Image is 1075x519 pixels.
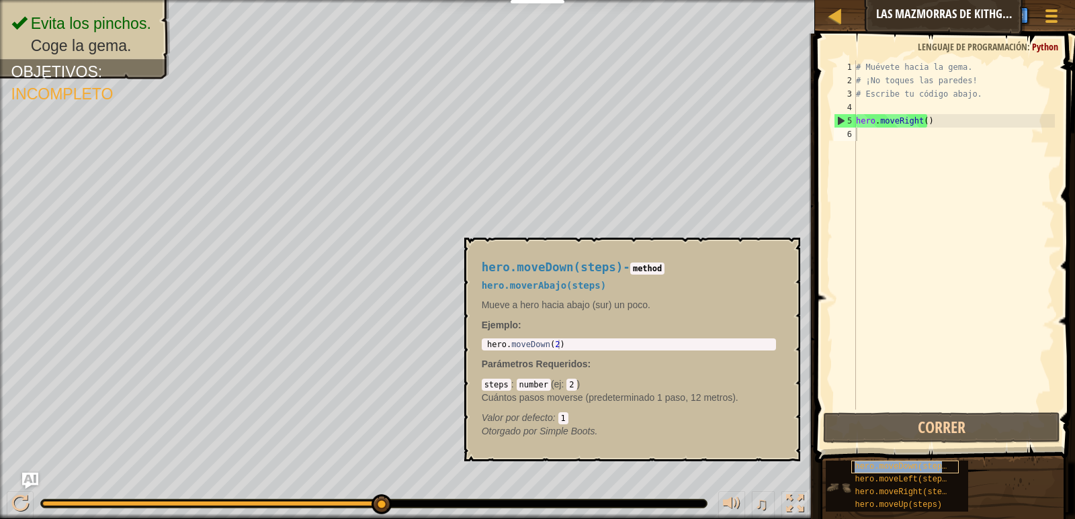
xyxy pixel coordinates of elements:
[482,412,553,423] span: Valor por defecto
[511,379,517,389] span: :
[482,377,776,424] div: ( )
[482,320,518,330] span: Ejemplo
[482,298,776,312] p: Mueve a hero hacia abajo (sur) un poco.
[482,261,623,274] span: hero.moveDown(steps)
[482,391,776,404] p: Cuántos pasos moverse (predeterminado 1 paso, 12 metros).
[482,320,521,330] strong: :
[561,379,566,389] span: :
[482,426,598,436] em: Simple Boots.
[588,359,591,369] span: :
[630,263,664,275] code: method
[553,412,558,423] span: :
[517,379,551,391] code: number
[554,379,562,389] span: ej
[482,359,588,369] span: Parámetros Requeridos
[482,261,776,274] h4: -
[482,426,540,436] span: Otorgado por
[482,379,511,391] code: steps
[558,412,568,424] code: 1
[482,280,606,291] span: hero.moverAbajo(steps)
[566,379,576,391] code: 2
